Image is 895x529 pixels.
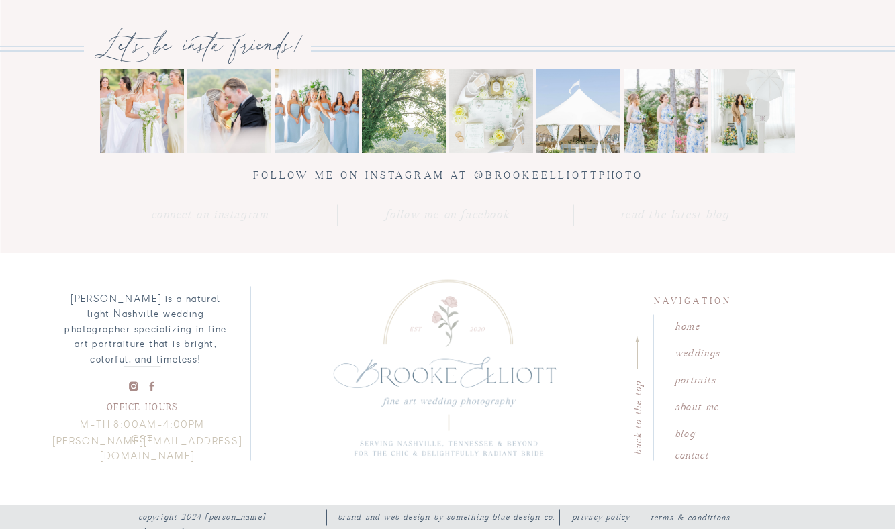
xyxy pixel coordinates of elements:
a: read the latest blog [612,205,737,226]
a: terms & conditions [637,511,744,524]
img: One word… ICONIC🥂 Connor and Ben’s east coast style wedding at @turtlepointycc was straight out o... [536,69,620,153]
p: M-TH 8:00AM-4:00PM CST [68,418,217,438]
a: back to the top [629,379,642,455]
img: 8-11 hour days with zero break? That’s going to be a no from me😂 Brides, grooms, family, friends…... [362,69,446,153]
p: Let's be insta friends! [75,25,322,64]
img: WINNER ANNOUNCED ✨ BIG ANNOUNCEMENT + GIVEAWAY ✨ I’m so excited to introduce my newest venture: S... [711,69,795,153]
img: Why do I always see that high end photographers always have to be professional? Like duh…? But al... [187,69,271,153]
nav: brand and web design by something blue design co. [338,510,559,523]
p: office hours [98,399,187,412]
a: weddings [675,345,751,358]
a: Connect on instagram [148,205,273,226]
img: The best candid moment of Sarah and Jack’s wedding🤣 Being a wife is such a rewarding experience e... [100,69,184,153]
p: [PERSON_NAME] is a natural light Nashville wedding photographer specializing in fine art portrait... [59,292,233,360]
a: home [675,318,751,331]
a: portraits [675,372,751,385]
a: contact [675,447,751,460]
img: Teaser for Connor and Ben’s wedding film!!😍 Currently editing their gallery and I constantly find... [275,69,359,153]
img: Still swooning over the details at Sarah and Jack’s Nashville wedding at @diamondcreekfarm 🥂🤍 [449,69,533,153]
a: blog [675,426,751,438]
a: follow me on facebook [385,205,510,226]
a: COPYRIGHT 2024 [PERSON_NAME] photography [138,510,320,523]
a: [PERSON_NAME][EMAIL_ADDRESS][DOMAIN_NAME] [51,434,244,454]
p: Follow me on instagram at @brookeelliottphoto [236,166,661,187]
a: about me [675,399,751,412]
img: TEASER for Lauren and Kirkland☺️ This wedding at @twincreeksevents was so beautiful and intimate,... [624,69,708,153]
p: Navigation [654,293,731,305]
a: privacy policy [567,510,636,523]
